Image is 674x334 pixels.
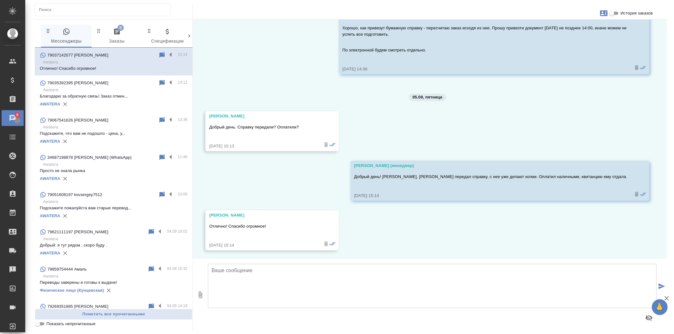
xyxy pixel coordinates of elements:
p: 04.09 15:32 [167,265,188,272]
input: Поиск [39,5,171,14]
p: 15:14 [178,51,188,58]
p: Awatera [43,87,187,93]
button: Пометить все прочитанными [35,309,192,320]
div: Пометить непрочитанным [158,116,166,124]
span: 8 [12,112,22,118]
svg: Зажми и перетащи, чтобы поменять порядок вкладок [45,28,51,34]
p: Просто не знала рынка [40,168,187,174]
p: Добрый день. Справку передали? Оплатили? [209,124,316,130]
div: 79621111197 [PERSON_NAME]04.09 16:02AwateraДобрый: я тут рядом , скоро буду .AWATERA [35,224,192,262]
p: Добрый: я тут рядом , скоро буду . [40,242,187,248]
p: 79269351885 [PERSON_NAME] [47,303,108,310]
p: Подскажите, что вам не подошло - цена, у... [40,130,187,137]
div: [PERSON_NAME] [209,113,316,119]
svg: Зажми и перетащи, чтобы поменять порядок вкладок [146,28,152,34]
p: Awatera [43,236,187,242]
p: Благодарю за обратную связь! Заказ отмен... [40,93,187,99]
div: [DATE] 14:36 [343,66,627,72]
span: Показать непрочитанные [46,321,95,327]
div: Пометить непрочитанным [158,191,166,199]
a: AWATERA [40,139,60,144]
p: 79621111197 [PERSON_NAME] [47,229,108,235]
div: 79035392395 [PERSON_NAME]14:11AwateraБлагодарю за обратную связь! Заказ отмен...AWATERA [35,75,192,113]
div: Пометить непрочитанным [148,303,155,310]
p: 79037142077 [PERSON_NAME] [47,52,108,58]
p: 13:36 [178,116,188,123]
div: 79051608197 ksvsergey751210:06AwateraПодскажите пожалуйста вам старые перевод...AWATERA [35,187,192,224]
p: 05.09, пятница [412,94,442,100]
svg: Зажми и перетащи, чтобы поменять порядок вкладок [96,28,102,34]
p: Добрый день! [PERSON_NAME], [PERSON_NAME] передал справку, с нее уже делают копии. Оплатил наличн... [354,174,627,180]
span: Мессенджеры [45,28,88,45]
div: 34687198878 [PERSON_NAME] (WhatsApp)11:48AwateraПросто не знала рынкаAWATERA [35,150,192,187]
a: Физическое лицо (Кунцевская) [40,288,104,293]
p: 04.09 16:02 [167,228,188,235]
p: Awatera [43,273,187,279]
p: Awatera [43,199,187,205]
button: Заявки [596,6,611,21]
p: 34687198878 [PERSON_NAME] (WhatsApp) [47,154,132,161]
p: Переводы заверены и готовы к выдаче! [40,279,187,286]
span: 8 [118,25,124,31]
a: 8 [2,110,24,126]
p: 79067541626 [PERSON_NAME] [47,117,108,123]
button: Удалить привязку [60,211,70,221]
div: [DATE] 15:13 [209,143,316,149]
button: Удалить привязку [60,137,70,146]
a: AWATERA [40,213,60,218]
div: 79859754444 Амаль04.09 15:32AwateraПереводы заверены и готовы к выдаче!Физическое лицо (Кунцевская) [35,262,192,299]
button: Удалить привязку [60,248,70,258]
p: Awatera [43,59,187,65]
p: 11:48 [178,154,188,160]
div: Пометить непрочитанным [148,265,155,273]
p: 79051608197 ksvsergey7512 [47,192,102,198]
p: Отлично! Спасибо огромное! [209,223,316,230]
button: Предпросмотр [641,310,657,325]
span: Пометить все прочитанными [38,311,189,318]
div: 79067541626 [PERSON_NAME]13:36AwateraПодскажите, что вам не подошло - цена, у...AWATERA [35,113,192,150]
a: AWATERA [40,176,60,181]
div: Пометить непрочитанным [158,79,166,87]
button: 🙏 [652,299,668,315]
span: Заказы [95,28,138,45]
p: Хорошо, как привезут бумажную справку - пересчитаю заказ исходя из нее. Прошу привезти документ [... [343,25,627,38]
span: 🙏 [654,301,665,314]
p: 79859754444 Амаль [47,266,87,272]
div: [PERSON_NAME] (менеджер) [354,163,627,169]
p: 79035392395 [PERSON_NAME] [47,80,108,86]
div: [DATE] 15:14 [209,242,316,248]
div: 79037142077 [PERSON_NAME]15:14AwateraОтлично! Спасибо огромное! [35,48,192,75]
p: Подскажите пожалуйста вам старые перевод... [40,205,187,211]
a: AWATERA [40,251,60,255]
p: Awatera [43,124,187,130]
p: 14:11 [178,79,188,86]
p: Отлично! Спасибо огромное! [40,65,187,72]
span: История заказов [621,10,653,16]
p: Awatera [43,161,187,168]
div: [DATE] 15:14 [354,193,627,199]
div: [PERSON_NAME] [209,212,316,218]
a: AWATERA [40,102,60,106]
button: Удалить привязку [60,99,70,109]
button: Удалить привязку [60,174,70,183]
p: По электронной будем смотреть отдельно. [343,47,627,53]
div: Пометить непрочитанным [158,154,166,161]
p: 10:06 [178,191,188,197]
p: 04.09 14:19 [167,303,188,309]
span: Спецификации [146,28,189,45]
